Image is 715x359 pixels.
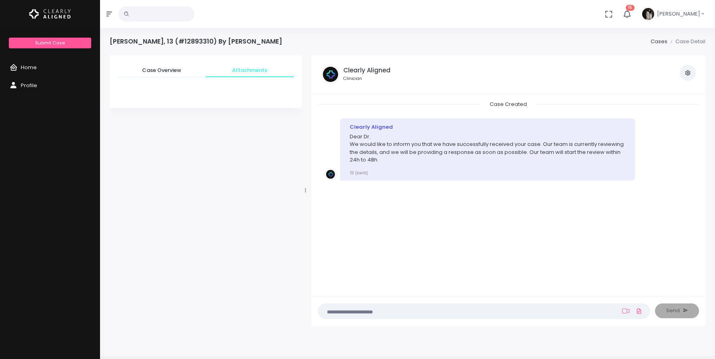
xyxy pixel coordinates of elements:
a: Submit Case [9,38,91,48]
div: Clearly Aligned [350,123,625,131]
small: [DATE] [350,170,368,176]
span: Case Created [480,98,537,110]
a: Add Files [634,304,644,318]
span: Profile [21,82,37,89]
span: Case Overview [124,66,199,74]
img: Header Avatar [641,7,655,21]
span: Home [21,64,37,71]
h4: [PERSON_NAME], 13 (#12893310) By [PERSON_NAME] [110,38,282,45]
span: Attachments [212,66,287,74]
a: Add Loom Video [621,308,631,314]
a: Cases [651,38,667,45]
div: scrollable content [318,100,699,289]
span: 15 [626,5,635,11]
div: scrollable content [110,55,302,118]
img: Logo Horizontal [29,6,71,22]
span: Submit Case [35,40,65,46]
h5: Clearly Aligned [343,67,391,74]
span: [PERSON_NAME] [657,10,700,18]
small: Clinician [343,76,391,82]
li: Case Detail [667,38,705,46]
p: Dear Dr. We would like to inform you that we have successfully received your case. Our team is cu... [350,133,625,164]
